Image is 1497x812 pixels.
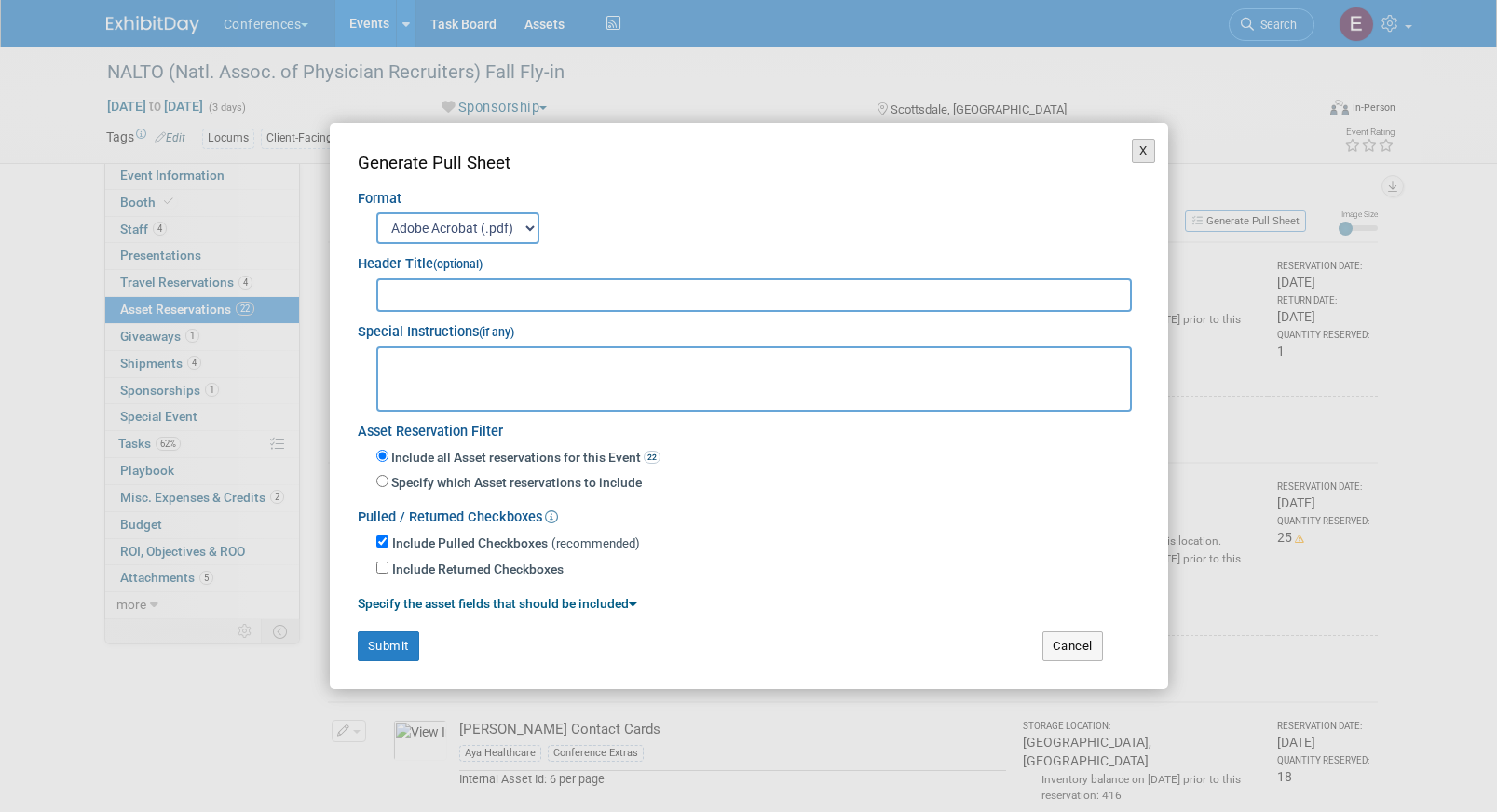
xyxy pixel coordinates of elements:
[358,596,637,611] a: Specify the asset fields that should be included
[1132,139,1155,163] button: X
[358,244,1140,275] div: Header Title
[392,561,564,579] label: Include Returned Checkboxes
[358,176,1140,210] div: Format
[358,312,1140,343] div: Special Instructions
[388,474,642,493] label: Specify which Asset reservations to include
[433,258,483,271] small: (optional)
[479,326,514,339] small: (if any)
[358,151,1140,176] div: Generate Pull Sheet
[388,449,660,467] label: Include all Asset reservations for this Event
[392,535,548,553] label: Include Pulled Checkboxes
[1042,631,1103,661] button: Cancel
[644,451,660,464] span: 22
[358,497,1140,528] div: Pulled / Returned Checkboxes
[551,536,640,550] span: (recommended)
[358,631,419,661] button: Submit
[358,412,1140,442] div: Asset Reservation Filter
